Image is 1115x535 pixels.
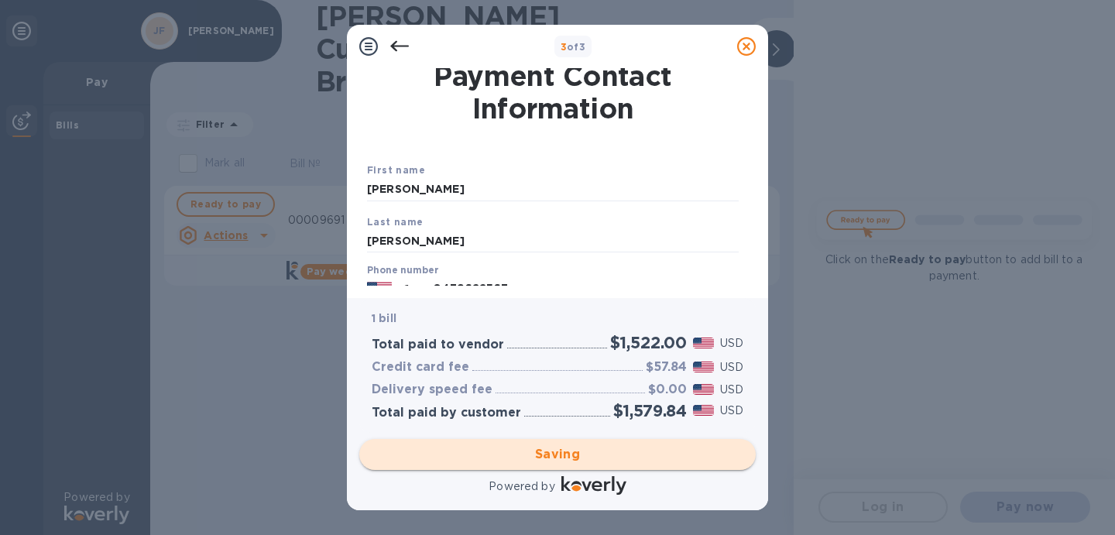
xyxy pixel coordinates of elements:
h3: Credit card fee [372,360,469,375]
h3: $0.00 [648,382,687,397]
span: 3 [561,41,567,53]
img: USD [693,362,714,372]
input: Enter your last name [367,229,739,252]
p: USD [720,403,743,419]
label: Phone number [367,266,438,276]
p: USD [720,335,743,352]
h1: Payment Contact Information [367,60,739,125]
h3: $57.84 [646,360,687,375]
h3: Total paid to vendor [372,338,504,352]
h2: $1,579.84 [613,401,687,420]
img: USD [693,384,714,395]
p: USD [720,382,743,398]
img: US [367,280,392,297]
img: Logo [561,476,626,495]
input: Enter your first name [367,178,739,201]
p: Powered by [489,478,554,495]
b: Last name [367,216,424,228]
b: 1 bill [372,312,396,324]
h3: Delivery speed fee [372,382,492,397]
img: USD [693,338,714,348]
p: USD [720,359,743,376]
p: +1 [398,281,409,297]
h2: $1,522.00 [610,333,687,352]
img: USD [693,405,714,416]
b: of 3 [561,41,586,53]
b: First name [367,164,425,176]
input: Enter your phone number [434,277,739,300]
h3: Total paid by customer [372,406,521,420]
